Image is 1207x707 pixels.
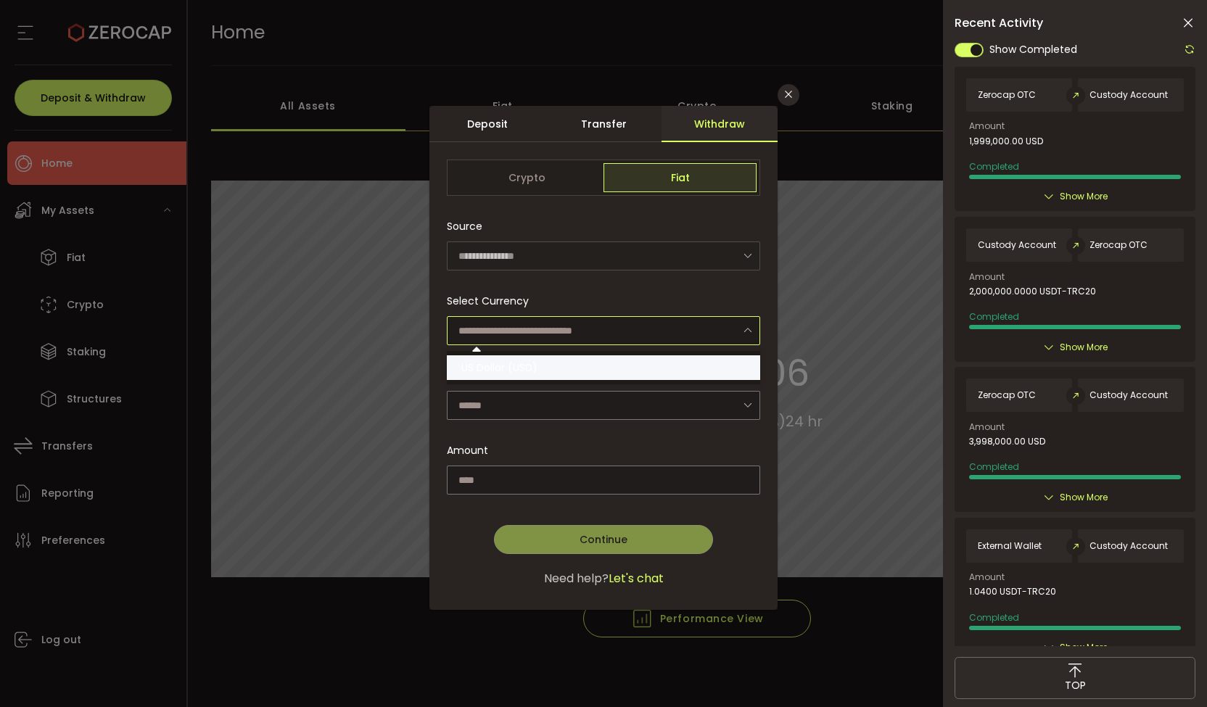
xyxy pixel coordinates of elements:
span: Custody Account [1089,390,1168,400]
div: dialog [429,106,778,610]
span: Amount [969,573,1005,582]
label: Select Currency [447,294,537,308]
span: 3,998,000.00 USD [969,437,1045,447]
span: Completed [969,611,1019,624]
span: 1.0400 USDT-TRC20 [969,587,1056,597]
span: Need help? [544,570,609,587]
div: Withdraw [662,106,778,142]
span: Custody Account [1089,90,1168,100]
span: Amount [969,423,1005,431]
span: External Wallet [978,541,1042,551]
span: Custody Account [1089,541,1168,551]
span: Completed [969,310,1019,323]
span: Completed [969,460,1019,473]
span: Amount [969,273,1005,281]
span: Show More [1060,189,1108,204]
span: Zerocap OTC [1089,240,1148,250]
span: Fiat [603,163,757,192]
span: Source [447,212,482,241]
span: Zerocap OTC [978,90,1036,100]
button: Continue [494,525,713,554]
button: Close [778,84,799,106]
span: Zerocap OTC [978,390,1036,400]
div: 聊天小工具 [1033,550,1207,707]
span: 1,999,000.00 USD [969,136,1043,146]
span: Custody Account [978,240,1056,250]
div: Transfer [545,106,662,142]
div: Deposit [429,106,545,142]
span: Continue [580,532,627,547]
span: Amount [447,443,488,458]
span: Completed [969,160,1019,173]
span: Show Completed [989,42,1077,57]
iframe: Chat Widget [1033,550,1207,707]
span: Show More [1060,340,1108,355]
span: Show More [1060,490,1108,505]
span: US Dollar (USD) [461,360,537,375]
span: Amount [969,122,1005,131]
span: Recent Activity [955,17,1043,29]
span: Let's chat [609,570,664,587]
span: 2,000,000.0000 USDT-TRC20 [969,286,1096,297]
span: Crypto [450,163,603,192]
